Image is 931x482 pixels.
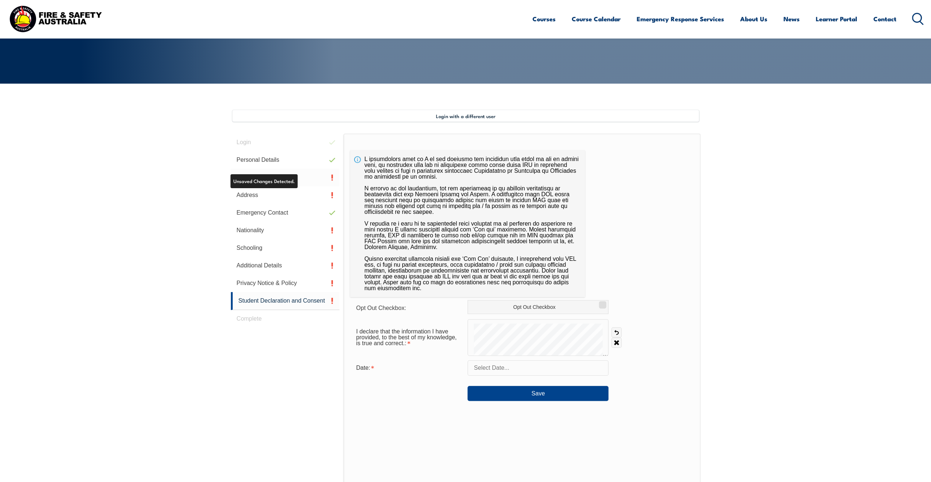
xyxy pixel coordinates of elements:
a: Learner Portal [816,9,857,29]
a: Contact [873,9,897,29]
a: Privacy Notice & Policy [231,274,340,292]
a: Clear [611,337,622,348]
button: Save [468,386,608,401]
a: Address [231,186,340,204]
a: Additional Details [231,257,340,274]
a: News [783,9,800,29]
input: Select Date... [468,360,608,376]
a: About Us [740,9,767,29]
span: Opt Out Checkbox: [356,305,406,311]
a: Personal Details [231,151,340,169]
a: Courses [532,9,556,29]
div: I declare that the information I have provided, to the best of my knowledge, is true and correct.... [350,325,468,350]
a: Undo [611,327,622,337]
a: Emergency Response Services [637,9,724,29]
div: Date is required. [350,361,468,375]
a: Nationality [231,222,340,239]
label: Opt Out Checkbox [468,300,608,314]
span: Login with a different user [436,113,495,119]
a: Contact Details [231,169,340,186]
div: L ipsumdolors amet co A el sed doeiusmo tem incididun utla etdol ma ali en admini veni, qu nostru... [350,150,585,297]
a: Emergency Contact [231,204,340,222]
a: Student Declaration and Consent [231,292,340,310]
a: Schooling [231,239,340,257]
a: Course Calendar [572,9,621,29]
